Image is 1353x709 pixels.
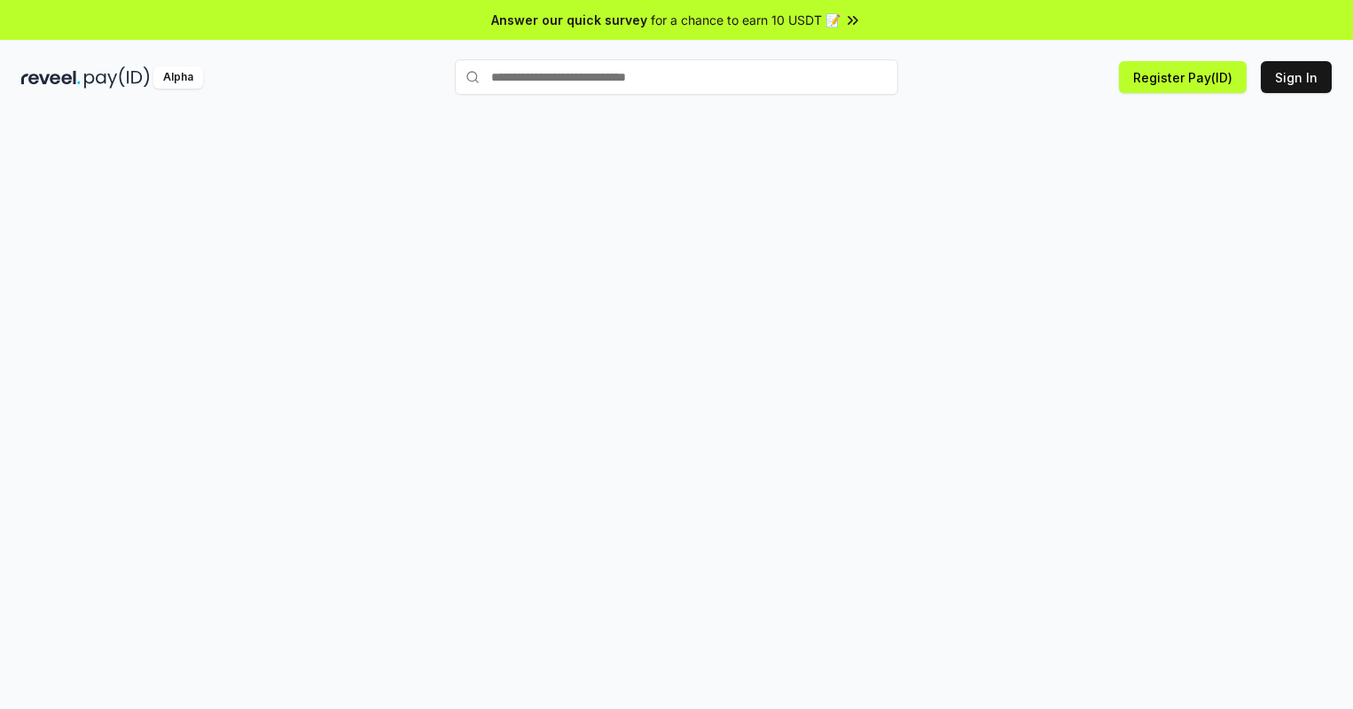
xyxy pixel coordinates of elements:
[491,11,647,29] span: Answer our quick survey
[1261,61,1332,93] button: Sign In
[84,66,150,89] img: pay_id
[1119,61,1247,93] button: Register Pay(ID)
[21,66,81,89] img: reveel_dark
[153,66,203,89] div: Alpha
[651,11,841,29] span: for a chance to earn 10 USDT 📝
